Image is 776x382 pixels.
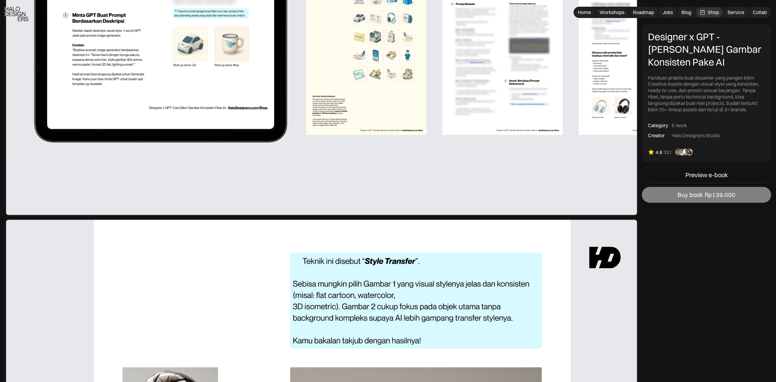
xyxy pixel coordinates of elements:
[633,9,654,16] div: Roadmap
[753,9,767,16] div: Collab
[659,7,677,17] a: Jobs
[724,7,748,17] a: Service
[663,9,673,16] div: Jobs
[705,191,735,198] div: Rp139.000
[672,123,687,129] div: E-book
[648,30,765,69] div: Designer x GPT - [PERSON_NAME] Gambar Konsisten Pake AI
[672,132,720,139] div: Halo Designers Studio
[663,149,672,155] div: 331
[749,7,771,17] a: Collab
[678,7,695,17] a: Blog
[596,7,628,17] a: Workshops
[685,171,728,179] div: Preview e-book
[578,9,591,16] div: Home
[599,9,624,16] div: Workshops
[648,132,665,139] div: Creator
[642,187,771,203] a: Buy bookRp139.000
[678,191,703,198] div: Buy book
[574,7,595,17] a: Home
[708,9,719,16] div: Shop
[642,167,771,183] a: Preview e-book
[681,9,691,16] div: Blog
[648,75,765,113] div: Panduan praktis buat desainer yang pengen bikin Creative Assets dengan visual style yang konsiste...
[648,123,668,129] div: Category
[696,7,723,17] a: Shop
[728,9,744,16] div: Service
[656,149,662,155] div: 4.8
[629,7,658,17] a: Roadmap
